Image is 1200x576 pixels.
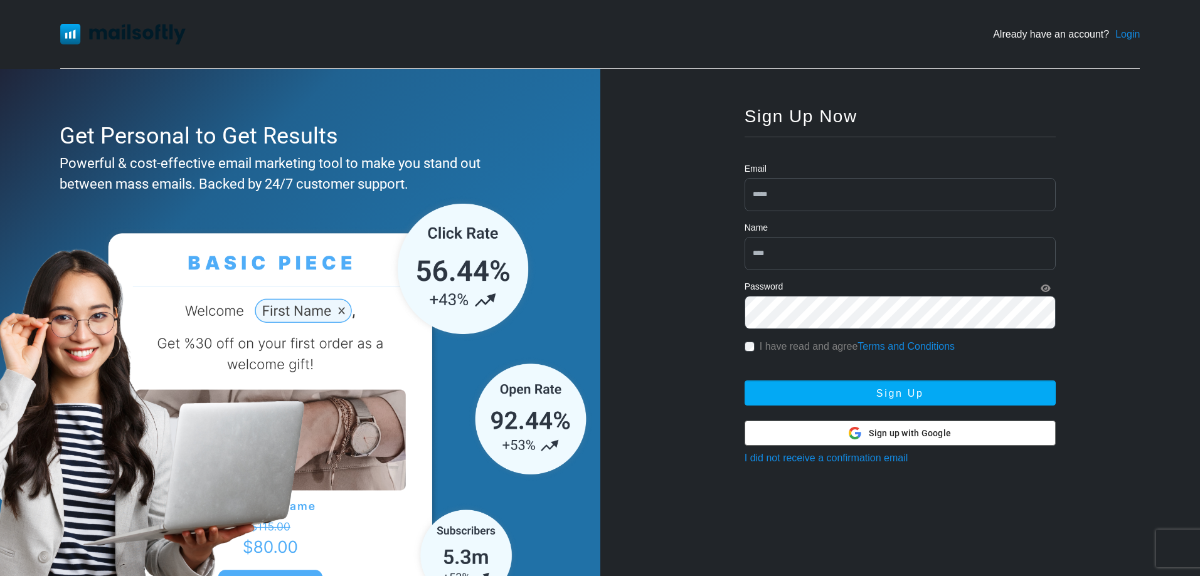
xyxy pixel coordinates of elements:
div: Already have an account? [993,27,1140,42]
span: Sign Up Now [745,107,858,126]
a: Terms and Conditions [858,341,955,352]
label: Name [745,221,768,234]
label: Email [745,162,767,175]
i: Show Password [1041,284,1051,293]
a: Login [1115,27,1140,42]
button: Sign up with Google [745,421,1056,446]
div: Get Personal to Get Results [60,119,534,153]
button: Sign Up [745,380,1056,406]
label: Password [745,280,783,293]
span: Sign up with Google [869,427,951,440]
img: Mailsoftly [60,24,186,44]
div: Powerful & cost-effective email marketing tool to make you stand out between mass emails. Backed ... [60,153,534,194]
label: I have read and agree [760,339,955,354]
a: I did not receive a confirmation email [745,453,908,463]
